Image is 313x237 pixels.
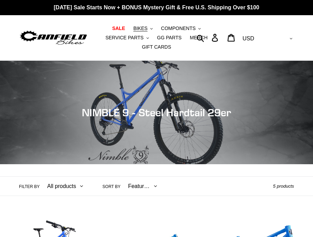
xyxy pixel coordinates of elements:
[158,24,204,33] button: COMPONENTS
[19,29,88,47] img: Canfield Bikes
[142,44,171,50] span: GIFT CARDS
[112,26,125,31] span: SALE
[102,33,152,42] button: SERVICE PARTS
[154,33,185,42] a: GG PARTS
[133,26,148,31] span: BIKES
[273,184,294,189] span: 5 products
[19,184,40,190] label: Filter by
[82,106,231,119] span: NIMBLE 9 - Steel Hardtail 29er
[103,184,121,190] label: Sort by
[157,35,182,41] span: GG PARTS
[139,42,175,52] a: GIFT CARDS
[161,26,196,31] span: COMPONENTS
[105,35,143,41] span: SERVICE PARTS
[109,24,129,33] a: SALE
[130,24,156,33] button: BIKES
[190,35,207,41] span: MERCH
[186,33,211,42] a: MERCH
